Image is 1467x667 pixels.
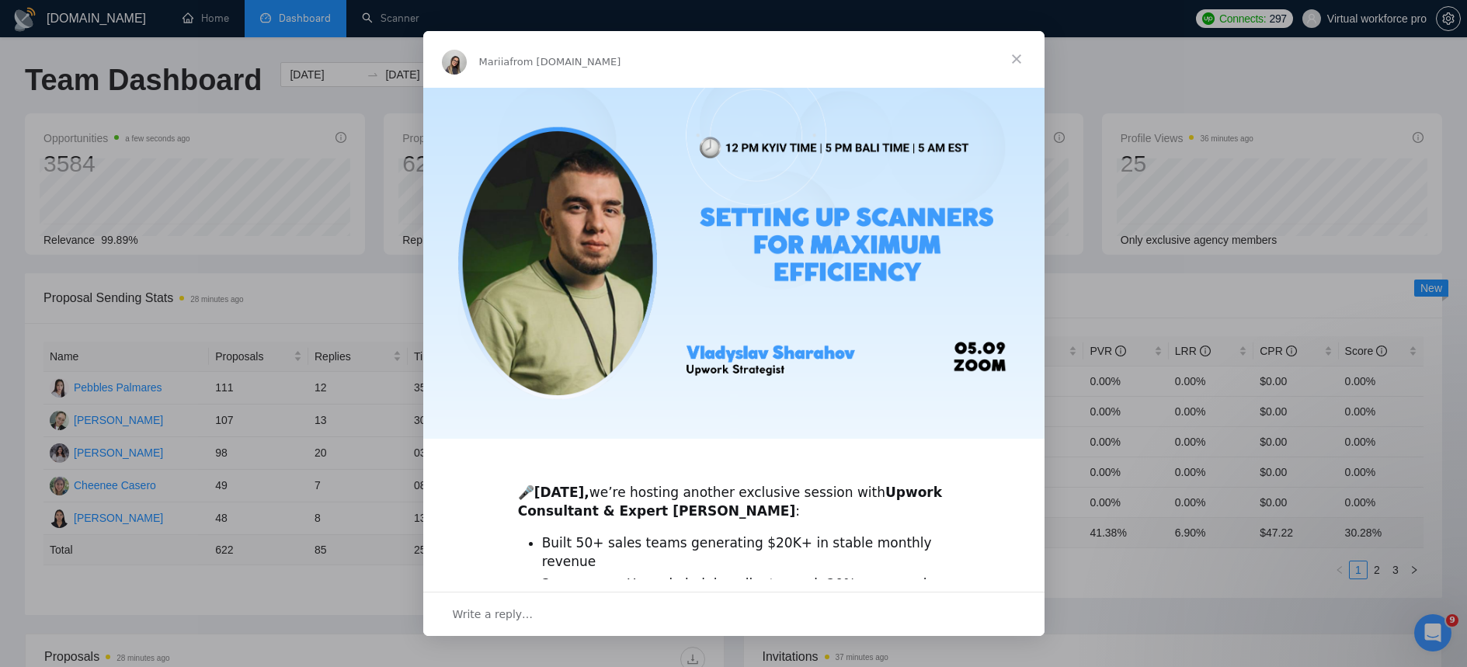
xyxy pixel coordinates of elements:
[542,534,950,571] li: Built 50+ sales teams generating $20K+ in stable monthly revenue
[442,50,467,75] img: Profile image for Mariia
[989,31,1045,87] span: Close
[479,56,510,68] span: Mariia
[542,575,950,613] li: 3+ years on Upwork, helping clients reach 20%+ conversion rates
[518,485,942,519] b: Upwork Consultant & Expert [PERSON_NAME]
[509,56,621,68] span: from [DOMAIN_NAME]
[423,592,1045,636] div: Open conversation and reply
[518,465,950,520] div: 🎤 we’re hosting another exclusive session with :
[534,485,589,500] b: [DATE],
[453,604,534,624] span: Write a reply…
